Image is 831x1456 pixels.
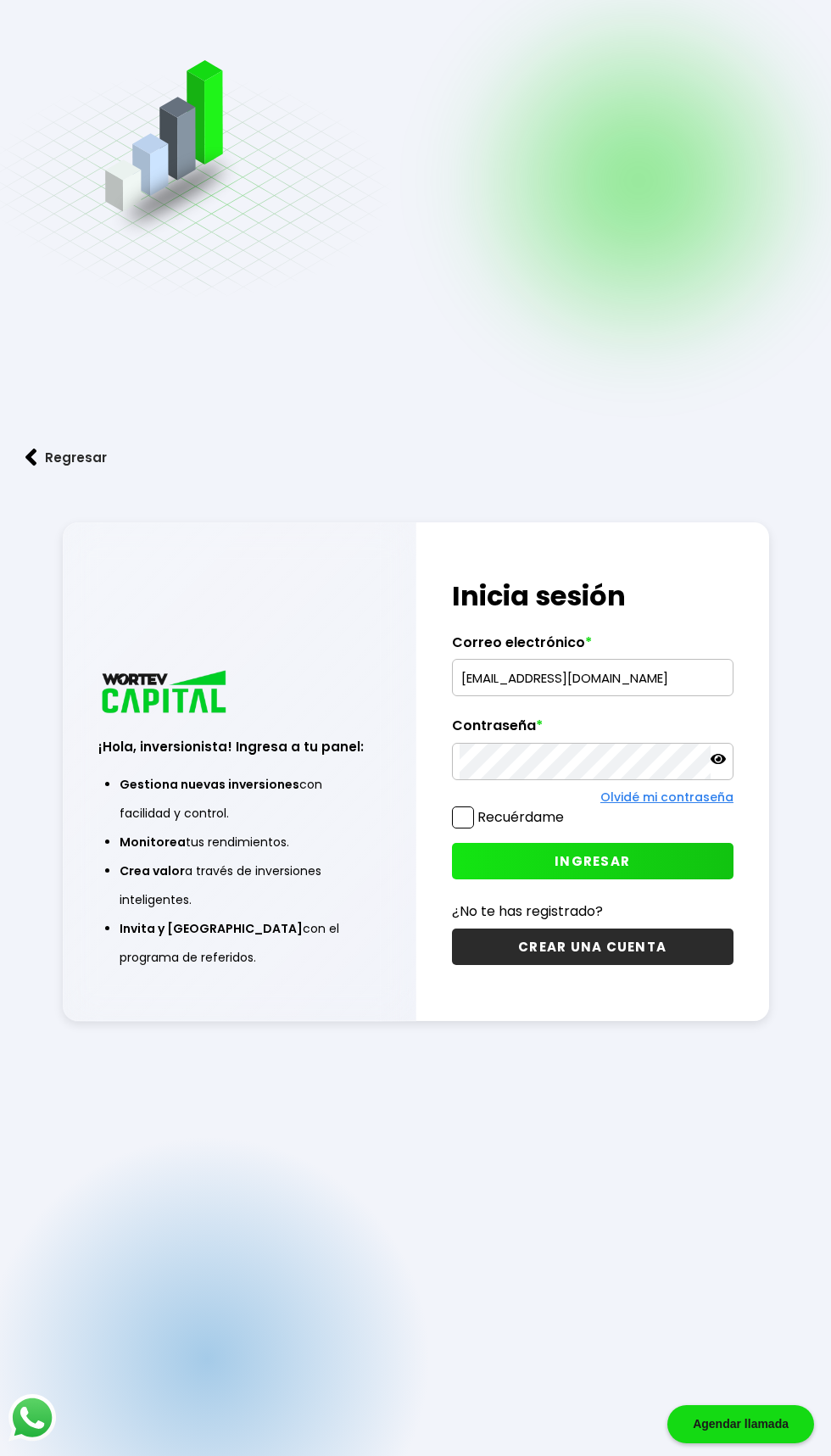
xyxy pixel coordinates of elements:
label: Correo electrónico [452,634,733,660]
span: Crea valor [120,862,185,879]
img: flecha izquierda [25,449,37,466]
input: hola@wortev.capital [460,660,726,695]
label: Contraseña [452,717,733,743]
button: CREAR UNA CUENTA [452,929,733,965]
img: logos_whatsapp-icon.242b2217.svg [8,1394,56,1442]
h3: ¡Hola, inversionista! Ingresa a tu panel: [98,737,380,756]
span: Gestiona nuevas inversiones [120,776,299,793]
div: Agendar llamada [667,1405,814,1443]
li: con el programa de referidos. [120,914,359,972]
img: logo_wortev_capital [98,668,232,718]
a: Olvidé mi contraseña [600,789,733,806]
a: ¿No te has registrado?CREAR UNA CUENTA [452,901,733,965]
li: a través de inversiones inteligentes. [120,856,359,914]
span: Monitorea [120,834,186,851]
li: con facilidad y control. [120,770,359,828]
p: ¿No te has registrado? [452,901,733,922]
span: INGRESAR [555,852,630,870]
button: INGRESAR [452,843,733,879]
label: Recuérdame [477,807,564,827]
span: Invita y [GEOGRAPHIC_DATA] [120,920,303,937]
h1: Inicia sesión [452,576,733,616]
li: tus rendimientos. [120,828,359,856]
